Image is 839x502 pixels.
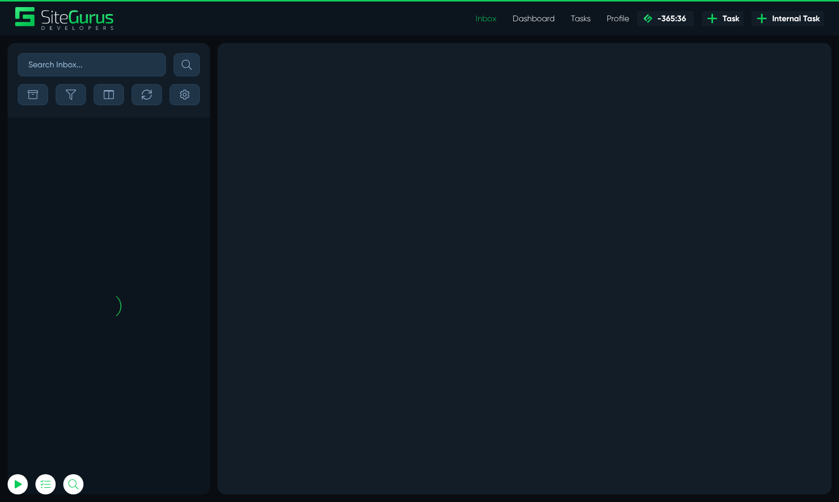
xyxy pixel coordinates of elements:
a: Task [702,11,743,26]
a: Dashboard [505,9,563,29]
a: SiteGurus [15,7,114,30]
a: Internal Task [751,11,824,26]
a: Inbox [468,9,505,29]
input: Search Inbox... [18,53,166,76]
a: Tasks [563,9,599,29]
span: Internal Task [768,13,820,25]
a: -365:36 [637,11,694,26]
span: Task [719,13,739,25]
a: Profile [599,9,637,29]
span: -365:36 [653,14,686,23]
img: Sitegurus Logo [15,7,114,30]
